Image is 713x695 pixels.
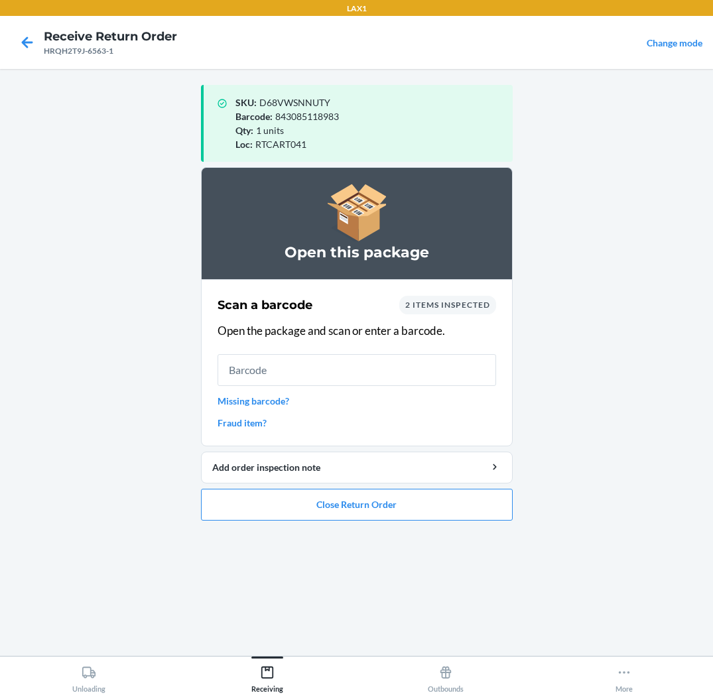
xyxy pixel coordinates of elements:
[405,300,490,310] span: 2 items inspected
[178,657,357,693] button: Receiving
[212,460,501,474] div: Add order inspection note
[616,660,633,693] div: More
[357,657,535,693] button: Outbounds
[235,97,257,108] span: SKU :
[72,660,105,693] div: Unloading
[235,139,253,150] span: Loc :
[347,3,367,15] p: LAX1
[428,660,464,693] div: Outbounds
[218,296,312,314] h2: Scan a barcode
[235,125,253,136] span: Qty :
[201,452,513,483] button: Add order inspection note
[255,139,306,150] span: RTCART041
[251,660,283,693] div: Receiving
[256,125,284,136] span: 1 units
[201,489,513,521] button: Close Return Order
[218,394,496,408] a: Missing barcode?
[218,416,496,430] a: Fraud item?
[535,657,713,693] button: More
[44,45,177,57] div: HRQH2T9J-6563-1
[44,28,177,45] h4: Receive Return Order
[647,37,702,48] a: Change mode
[218,354,496,386] input: Barcode
[275,111,339,122] span: 843085118983
[218,322,496,340] p: Open the package and scan or enter a barcode.
[235,111,273,122] span: Barcode :
[259,97,330,108] span: D68VWSNNUTY
[218,242,496,263] h3: Open this package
